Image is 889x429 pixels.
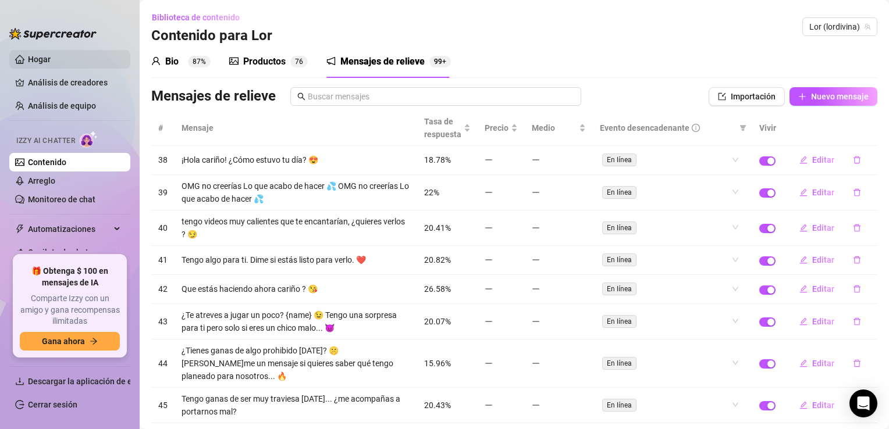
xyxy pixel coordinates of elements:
th: Medio [525,110,593,146]
span: flecha derecha [90,337,98,345]
input: Buscar mensajes [308,90,574,103]
span: borrar [853,156,861,164]
a: Contenido [28,158,66,167]
span: Importación [731,92,776,101]
span: menos [485,188,493,196]
td: 41 [151,246,175,275]
span: 20.07% [424,317,451,326]
h3: Mensajes de relieve [151,87,276,106]
td: 38 [151,146,175,175]
button: Editar [790,396,844,414]
th: Mensaje [175,110,417,146]
span: Editar [812,401,834,410]
span: menos [485,256,493,264]
span: Editar [812,284,834,294]
button: Editar [790,219,844,237]
span: menos [485,401,493,409]
span: equipo [864,23,871,30]
button: Nuevo mensaje [790,87,877,106]
span: menos [532,317,540,326]
button: Editar [790,280,844,298]
div: Productos [243,55,286,69]
span: menos [532,256,540,264]
span: imagen [229,56,239,66]
span: menos [532,401,540,409]
span: 20.41% [424,223,451,233]
td: 44 [151,339,175,388]
button: borrar [844,251,870,269]
sup: 87% [188,56,211,67]
span: Descargar la aplicación de escritorio [28,377,163,386]
a: Cerrar sesión [28,400,77,409]
span: En línea [602,283,636,295]
span: En línea [602,399,636,412]
span: Editar [812,223,834,233]
a: Arreglo [28,176,55,185]
span: filtro [739,124,746,131]
span: Biblioteca de contenido [152,13,240,22]
span: editar [799,317,808,326]
span: más [798,92,806,101]
span: borrar [853,359,861,367]
button: borrar [844,312,870,331]
td: Tengo algo para ti. Dime si estás listo para verlo. ❤️ [175,246,417,275]
span: borrar [853,224,861,232]
td: Tengo ganas de ser muy traviesa [DATE]... ¿me acompañas a portarnos mal? [175,388,417,423]
span: Copiloto de chat [28,243,111,262]
span: menos [485,156,493,164]
span: 15.96% [424,359,451,368]
button: Gana ahoraflecha derecha [20,332,120,351]
span: Evento desencadenante [600,121,689,134]
span: Gana ahora [42,337,85,346]
button: Importación [709,87,785,106]
span: buscar [297,92,305,101]
div: Mensajes de relieve [340,55,425,69]
td: Que estás haciendo ahora cariño ? 😘 [175,275,417,304]
span: Medio [532,121,577,134]
span: notificación [326,56,336,66]
button: Editar [790,183,844,202]
span: menos [532,156,540,164]
span: menos [485,224,493,232]
span: En línea [602,153,636,166]
a: Análisis de creadores [28,73,121,92]
span: editar [799,359,808,367]
span: 20.82% [424,255,451,264]
span: borrar [853,188,861,196]
td: 45 [151,388,175,423]
span: En línea [602,357,636,370]
span: menos [532,359,540,367]
td: 39 [151,175,175,210]
td: tengo videos muy calientes que te encantarían, ¿quieres verlos ? 😏 [175,210,417,246]
span: Editar [812,255,834,264]
td: 40 [151,210,175,246]
span: menos [485,285,493,293]
th: Precio [478,110,525,146]
td: OMG no creerías Lo que acabo de hacer 💦 OMG no creerías Lo que acabo de hacer 💦 [175,175,417,210]
span: descargar [15,377,24,386]
span: Tasa de respuesta [424,115,461,141]
td: ¿Tienes ganas de algo prohibido [DATE]? 🤫 [PERSON_NAME]me un mensaje si quieres saber qué tengo p... [175,339,417,388]
span: editar [799,285,808,293]
span: Lor (lordivina) [809,18,870,35]
span: 🎁 Obtenga $ 100 en mensajes de IA [20,266,120,288]
span: borrar [853,256,861,264]
button: borrar [844,151,870,169]
button: borrar [844,354,870,373]
div: Bio [165,55,179,69]
button: borrar [844,280,870,298]
h3: Contenido para Lor [151,27,272,45]
img: logo-BBDzfeDw.svg [9,28,97,40]
span: 7 [295,58,299,66]
span: editar [799,156,808,164]
button: Editar [790,354,844,373]
div: Abra Intercom Messenger [849,389,877,417]
sup: 76 [290,56,308,67]
span: borrar [853,317,861,326]
a: Monitoreo de chat [28,195,95,204]
th: Tasa de respuesta [417,110,478,146]
sup: 112 [429,56,451,67]
button: borrar [844,183,870,202]
span: En línea [602,315,636,328]
span: 6 [299,58,303,66]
